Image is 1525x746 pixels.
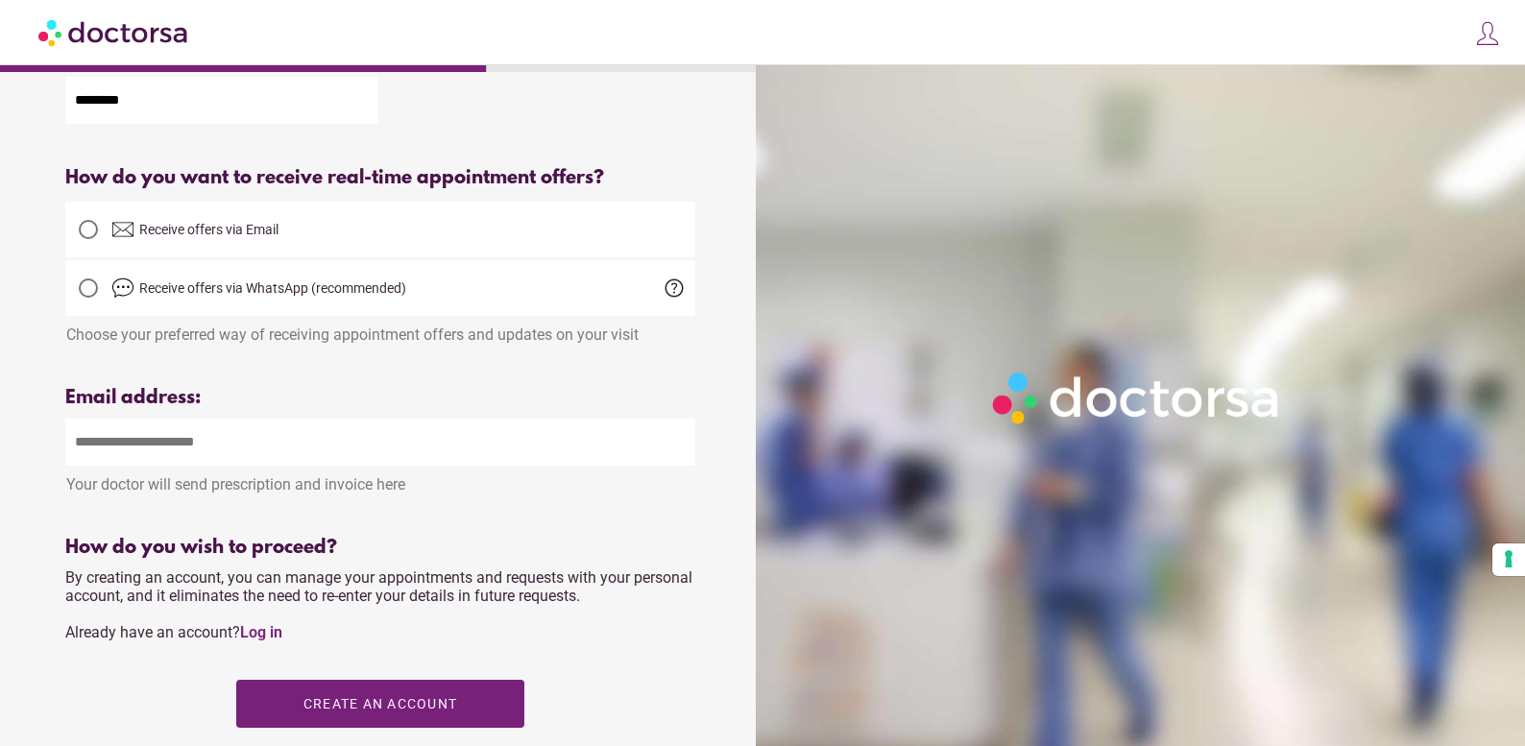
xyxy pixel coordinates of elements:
img: email [111,218,134,241]
button: Your consent preferences for tracking technologies [1492,543,1525,576]
span: By creating an account, you can manage your appointments and requests with your personal account,... [65,568,692,641]
div: Your doctor will send prescription and invoice here [65,466,695,493]
a: Log in [240,623,282,641]
span: Receive offers via Email [139,222,278,237]
img: chat [111,277,134,300]
div: How do you want to receive real-time appointment offers? [65,167,695,189]
img: icons8-customer-100.png [1474,20,1501,47]
div: Choose your preferred way of receiving appointment offers and updates on your visit [65,316,695,344]
span: Create an account [303,696,457,711]
span: help [663,277,686,300]
div: How do you wish to proceed? [65,537,695,559]
img: Doctorsa.com [38,11,190,54]
div: Email address: [65,387,695,409]
button: Create an account [236,680,524,728]
img: Logo-Doctorsa-trans-White-partial-flat.png [984,364,1290,432]
span: Receive offers via WhatsApp (recommended) [139,280,406,296]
